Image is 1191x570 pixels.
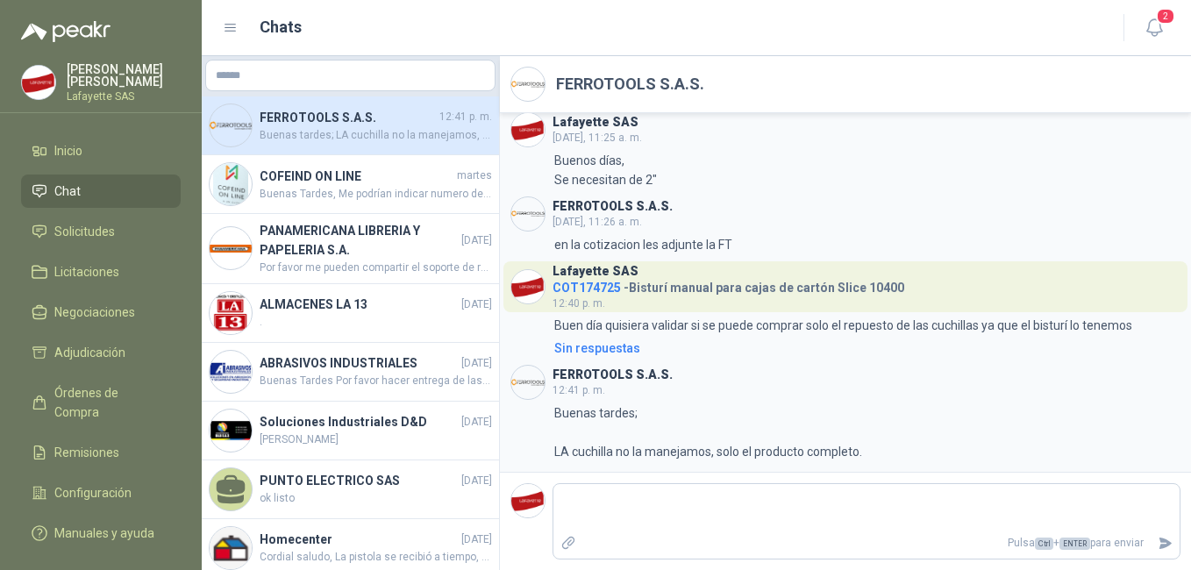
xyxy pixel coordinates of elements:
span: 12:41 p. m. [553,384,605,396]
a: Sin respuestas [551,338,1180,358]
a: Company LogoCOFEIND ON LINEmartesBuenas Tardes, Me podrían indicar numero de guía con la cual env... [202,155,499,214]
img: Company Logo [210,227,252,269]
span: Configuración [54,483,132,502]
h4: ABRASIVOS INDUSTRIALES [260,353,458,373]
h4: PANAMERICANA LIBRERIA Y PAPELERIA S.A. [260,221,458,260]
a: Company LogoALMACENES LA 13[DATE]. [202,284,499,343]
h4: Homecenter [260,530,458,549]
p: Buenos días, Se necesitan de 2" [554,151,657,189]
h4: FERROTOOLS S.A.S. [260,108,436,127]
a: Company LogoPANAMERICANA LIBRERIA Y PAPELERIA S.A.[DATE]Por favor me pueden compartir el soporte ... [202,214,499,284]
span: Buenas tardes; LA cuchilla no la manejamos, solo el producto completo. [260,127,492,144]
p: Lafayette SAS [67,91,181,102]
span: [PERSON_NAME] [260,431,492,448]
a: Remisiones [21,436,181,469]
h3: FERROTOOLS S.A.S. [553,202,673,211]
h2: FERROTOOLS S.A.S. [556,72,704,96]
a: Licitaciones [21,255,181,289]
span: [DATE] [461,232,492,249]
button: 2 [1138,12,1170,44]
img: Company Logo [210,104,252,146]
a: Negociaciones [21,296,181,329]
a: Solicitudes [21,215,181,248]
h3: Lafayette SAS [553,118,638,127]
span: Manuales y ayuda [54,524,154,543]
span: [DATE], 11:26 a. m. [553,216,642,228]
h1: Chats [260,15,302,39]
h4: COFEIND ON LINE [260,167,453,186]
img: Company Logo [210,163,252,205]
span: Adjudicación [54,343,125,362]
span: Buenas Tardes, Me podrían indicar numero de guía con la cual envían el material [260,186,492,203]
button: Enviar [1151,528,1180,559]
img: Company Logo [511,366,545,399]
span: ok listo [260,490,492,507]
h4: - Bisturí manual para cajas de cartón Slice 10400 [553,276,904,293]
img: Company Logo [210,351,252,393]
span: . [260,314,492,331]
p: en la cotizacion les adjunte la FT [554,235,732,254]
span: [DATE] [461,531,492,548]
span: 12:41 p. m. [439,109,492,125]
span: [DATE] [461,414,492,431]
span: Órdenes de Compra [54,383,164,422]
img: Company Logo [210,410,252,452]
img: Company Logo [22,66,55,99]
span: Solicitudes [54,222,115,241]
span: [DATE] [461,296,492,313]
span: [DATE] [461,355,492,372]
a: Company LogoABRASIVOS INDUSTRIALES[DATE]Buenas Tardes Por favor hacer entrega de las 9 unidades [202,343,499,402]
img: Company Logo [511,113,545,146]
img: Company Logo [210,292,252,334]
h4: Soluciones Industriales D&D [260,412,458,431]
a: Configuración [21,476,181,509]
span: ENTER [1059,538,1090,550]
span: Negociaciones [54,303,135,322]
a: Chat [21,175,181,208]
span: Inicio [54,141,82,160]
span: [DATE], 11:25 a. m. [553,132,642,144]
p: Pulsa + para enviar [583,528,1152,559]
h4: PUNTO ELECTRICO SAS [260,471,458,490]
a: Inicio [21,134,181,167]
p: [PERSON_NAME] [PERSON_NAME] [67,63,181,88]
img: Company Logo [511,197,545,231]
a: Company LogoSoluciones Industriales D&D[DATE][PERSON_NAME] [202,402,499,460]
span: 12:40 p. m. [553,297,605,310]
label: Adjuntar archivos [553,528,583,559]
span: [DATE] [461,473,492,489]
span: Licitaciones [54,262,119,281]
span: Buenas Tardes Por favor hacer entrega de las 9 unidades [260,373,492,389]
span: Cordial saludo, La pistola se recibió a tiempo, por lo cual no se va a generar devolución, nos qu... [260,549,492,566]
a: Órdenes de Compra [21,376,181,429]
span: COT174725 [553,281,621,295]
img: Company Logo [210,527,252,569]
img: Company Logo [511,68,545,101]
span: 2 [1156,8,1175,25]
h3: Lafayette SAS [553,267,638,276]
a: PUNTO ELECTRICO SAS[DATE]ok listo [202,460,499,519]
a: Adjudicación [21,336,181,369]
img: Company Logo [511,484,545,517]
span: martes [457,167,492,184]
p: Buen día quisiera validar si se puede comprar solo el repuesto de las cuchillas ya que el bisturí... [554,316,1132,335]
span: Por favor me pueden compartir el soporte de recibido ya que no se encuentra la mercancía [260,260,492,276]
span: Ctrl [1035,538,1053,550]
img: Logo peakr [21,21,111,42]
p: Buenas tardes; LA cuchilla no la manejamos, solo el producto completo. [554,403,862,461]
div: Sin respuestas [554,338,640,358]
span: Chat [54,182,81,201]
a: Company LogoFERROTOOLS S.A.S.12:41 p. m.Buenas tardes; LA cuchilla no la manejamos, solo el produ... [202,96,499,155]
h3: FERROTOOLS S.A.S. [553,370,673,380]
h4: ALMACENES LA 13 [260,295,458,314]
a: Manuales y ayuda [21,517,181,550]
img: Company Logo [511,270,545,303]
span: Remisiones [54,443,119,462]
